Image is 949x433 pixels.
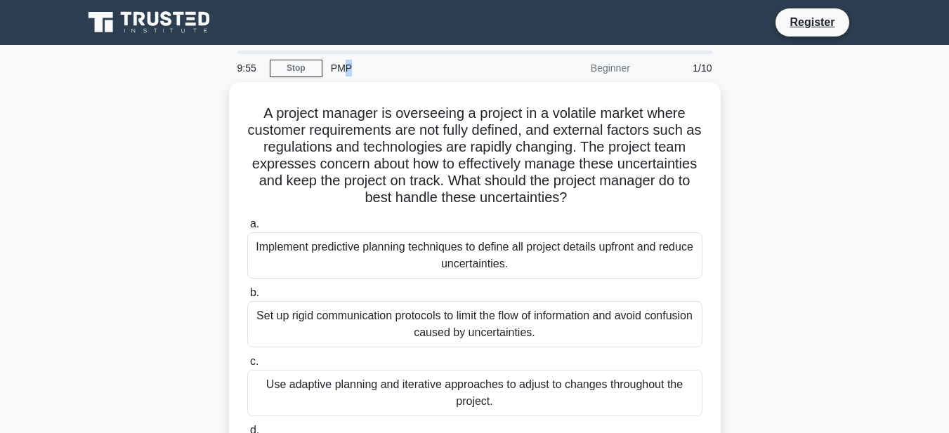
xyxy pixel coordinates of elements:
[247,370,702,416] div: Use adaptive planning and iterative approaches to adjust to changes throughout the project.
[781,13,843,31] a: Register
[229,54,270,82] div: 9:55
[247,232,702,279] div: Implement predictive planning techniques to define all project details upfront and reduce uncerta...
[639,54,721,82] div: 1/10
[270,60,322,77] a: Stop
[322,54,516,82] div: PMP
[250,355,258,367] span: c.
[250,218,259,229] span: a.
[246,105,704,207] h5: A project manager is overseeing a project in a volatile market where customer requirements are no...
[516,54,639,82] div: Beginner
[247,301,702,347] div: Set up rigid communication protocols to limit the flow of information and avoid confusion caused ...
[250,286,259,298] span: b.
